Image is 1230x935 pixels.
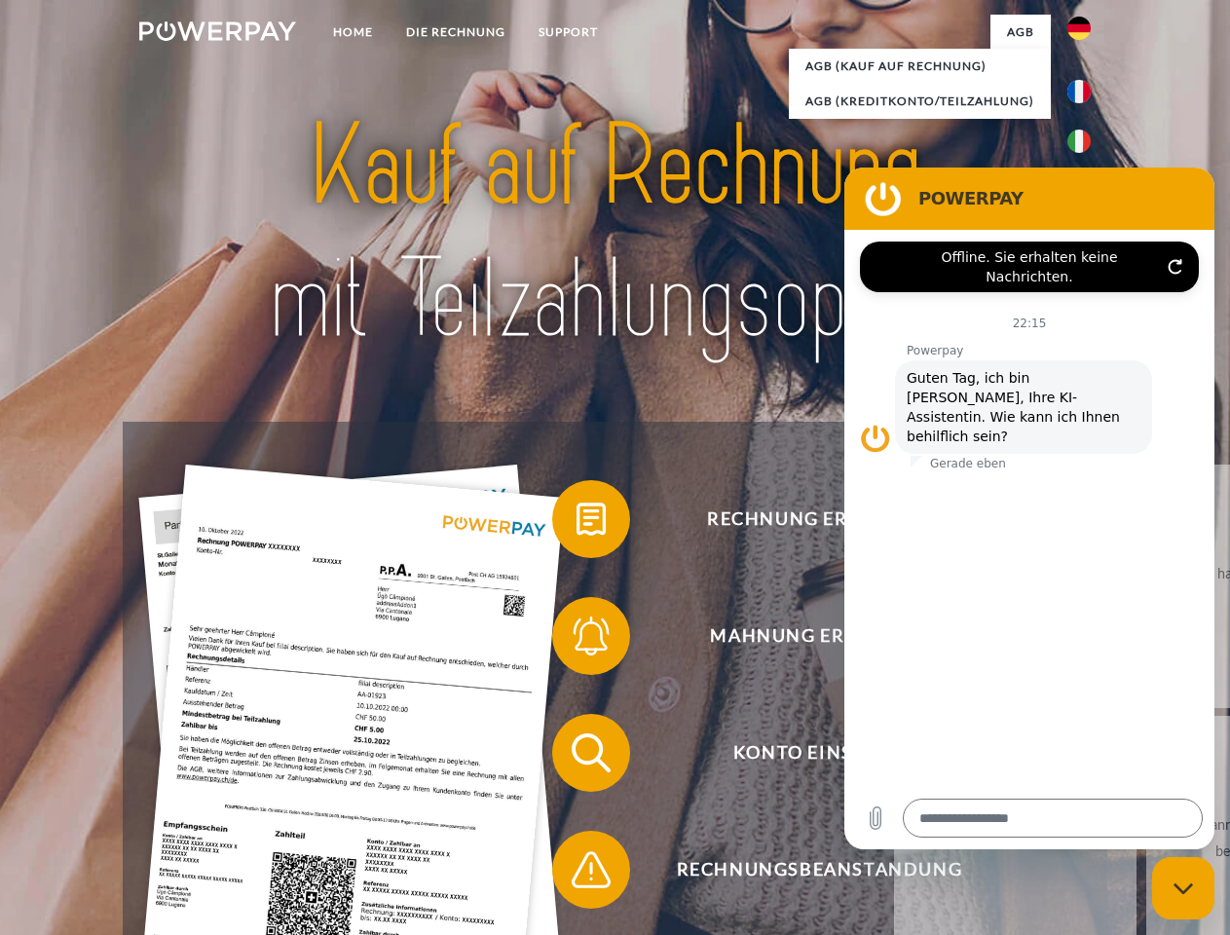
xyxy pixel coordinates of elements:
button: Konto einsehen [552,714,1059,792]
img: de [1067,17,1091,40]
img: title-powerpay_de.svg [186,93,1044,373]
a: DIE RECHNUNG [390,15,522,50]
img: qb_search.svg [567,729,615,777]
a: Home [317,15,390,50]
img: qb_bell.svg [567,612,615,660]
button: Rechnung erhalten? [552,480,1059,558]
img: it [1067,130,1091,153]
button: Mahnung erhalten? [552,597,1059,675]
a: AGB (Kauf auf Rechnung) [789,49,1051,84]
a: AGB (Kreditkonto/Teilzahlung) [789,84,1051,119]
span: Rechnung erhalten? [580,480,1058,558]
a: SUPPORT [522,15,615,50]
img: fr [1067,80,1091,103]
span: Konto einsehen [580,714,1058,792]
a: agb [990,15,1051,50]
img: qb_bill.svg [567,495,615,543]
iframe: Messaging-Fenster [844,168,1214,849]
button: Rechnungsbeanstandung [552,831,1059,909]
span: Mahnung erhalten? [580,597,1058,675]
img: qb_warning.svg [567,845,615,894]
span: Rechnungsbeanstandung [580,831,1058,909]
iframe: Schaltfläche zum Öffnen des Messaging-Fensters; Konversation läuft [1152,857,1214,919]
img: logo-powerpay-white.svg [139,21,296,41]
